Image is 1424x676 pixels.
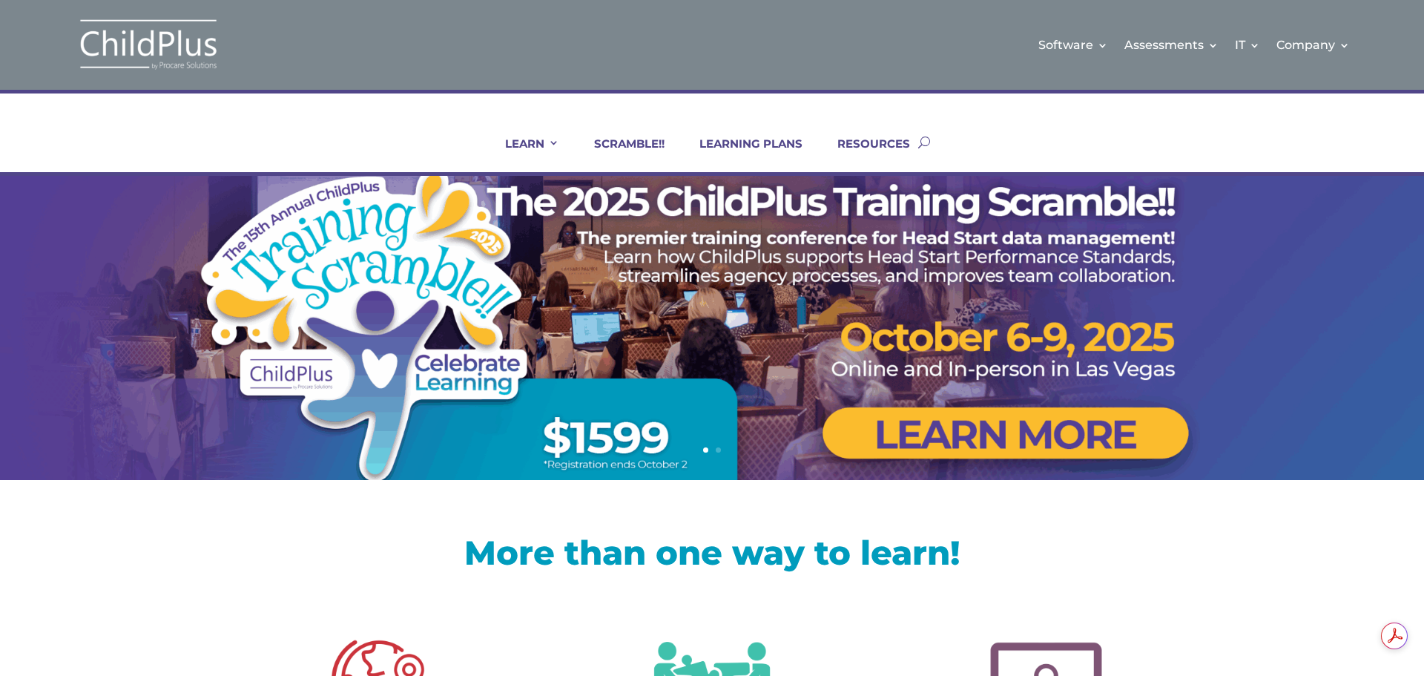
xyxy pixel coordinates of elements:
[487,137,559,172] a: LEARN
[576,137,665,172] a: SCRAMBLE!!
[237,536,1187,577] h1: More than one way to learn!
[1124,15,1219,75] a: Assessments
[1038,15,1108,75] a: Software
[1235,15,1260,75] a: IT
[819,137,910,172] a: RESOURCES
[681,137,802,172] a: LEARNING PLANS
[703,447,708,453] a: 1
[1276,15,1350,75] a: Company
[716,447,721,453] a: 2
